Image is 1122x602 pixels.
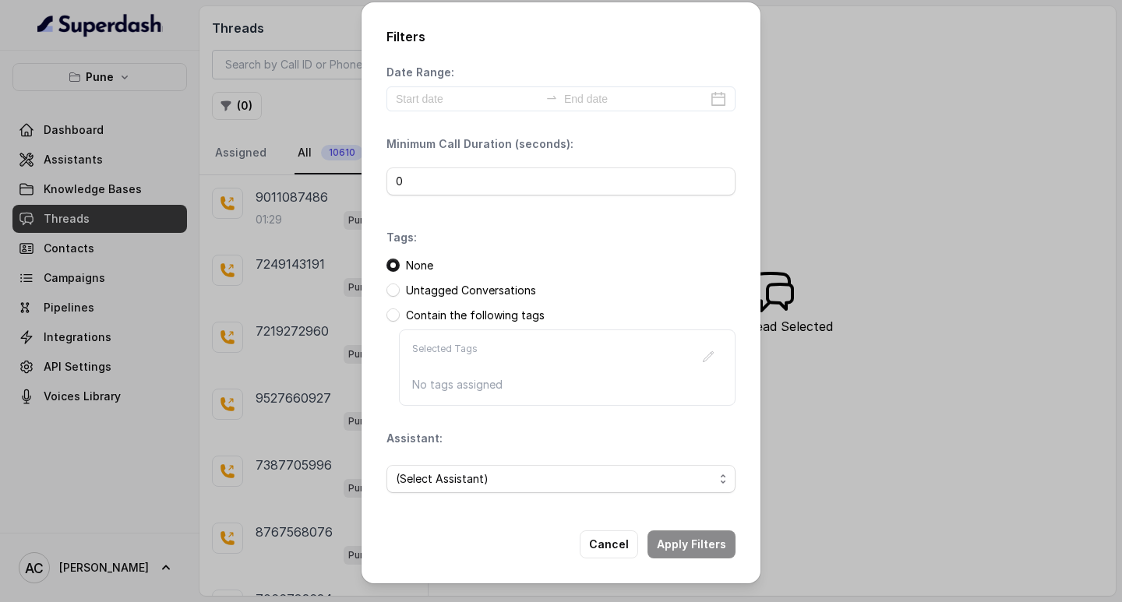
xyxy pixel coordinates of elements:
[580,530,638,558] button: Cancel
[386,465,736,493] button: (Select Assistant)
[406,258,433,273] p: None
[386,65,454,80] p: Date Range:
[412,377,722,393] p: No tags assigned
[386,230,417,245] p: Tags:
[564,90,707,107] input: End date
[396,90,539,107] input: Start date
[412,343,478,371] p: Selected Tags
[396,470,714,488] span: (Select Assistant)
[386,136,573,152] p: Minimum Call Duration (seconds):
[406,308,545,323] p: Contain the following tags
[647,530,736,558] button: Apply Filters
[386,431,443,446] p: Assistant:
[386,27,736,46] h2: Filters
[545,91,558,104] span: to
[545,91,558,104] span: swap-right
[406,283,536,298] p: Untagged Conversations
